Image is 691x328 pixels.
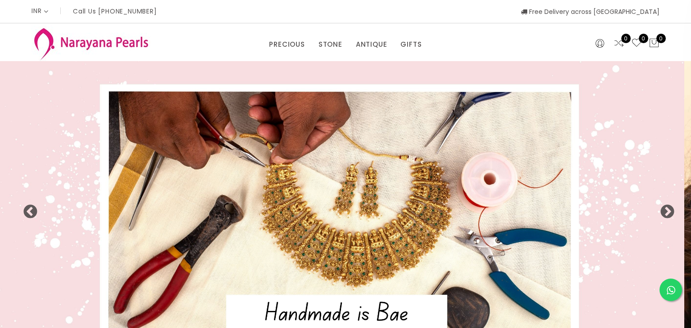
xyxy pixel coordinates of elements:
a: 0 [631,38,642,49]
span: 0 [656,34,666,43]
button: Next [660,204,669,213]
span: 0 [639,34,648,43]
a: PRECIOUS [269,38,305,51]
span: 0 [621,34,631,43]
span: Free Delivery across [GEOGRAPHIC_DATA] [521,7,660,16]
p: Call Us [PHONE_NUMBER] [73,8,157,14]
a: GIFTS [400,38,422,51]
button: Previous [22,204,31,213]
a: ANTIQUE [356,38,387,51]
button: 0 [649,38,660,49]
a: STONE [319,38,342,51]
a: 0 [614,38,624,49]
